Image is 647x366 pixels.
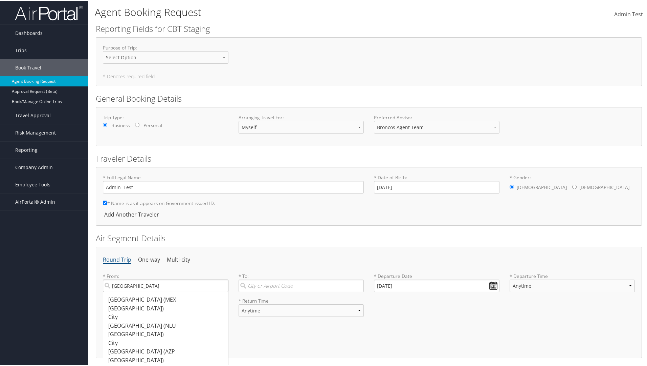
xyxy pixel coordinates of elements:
label: Personal [143,121,162,128]
div: [GEOGRAPHIC_DATA] (AZP [GEOGRAPHIC_DATA]) [108,347,225,364]
input: [GEOGRAPHIC_DATA] (MEX [GEOGRAPHIC_DATA])City[GEOGRAPHIC_DATA] (NLU [GEOGRAPHIC_DATA])City[GEOGRA... [103,279,228,291]
li: Round Trip [103,253,131,265]
div: [GEOGRAPHIC_DATA] (MEX [GEOGRAPHIC_DATA]) [108,295,225,312]
div: Add Another Traveler [103,210,162,218]
label: [DEMOGRAPHIC_DATA] [579,180,629,193]
input: * Gender:[DEMOGRAPHIC_DATA][DEMOGRAPHIC_DATA] [572,184,577,188]
input: * Name is as it appears on Government issued ID. [103,200,107,204]
select: Purpose of Trip: [103,50,228,63]
label: Arranging Travel For: [239,114,364,120]
span: Admin Test [614,10,643,17]
h6: Additional Options: [103,332,635,335]
h2: General Booking Details [96,92,642,104]
label: * From: [103,272,228,291]
label: Purpose of Trip : [103,44,228,68]
span: Company Admin [15,158,53,175]
div: [GEOGRAPHIC_DATA] (NLU [GEOGRAPHIC_DATA]) [108,321,225,338]
a: Admin Test [614,3,643,24]
span: Trips [15,41,27,58]
label: Preferred Advisor [374,114,499,120]
h1: Agent Booking Request [95,4,460,19]
input: * Date of Birth: [374,180,499,193]
span: AirPortal® Admin [15,193,55,210]
h2: Traveler Details [96,152,642,164]
div: City [108,312,225,321]
label: * Date of Birth: [374,174,499,193]
h2: Air Segment Details [96,232,642,243]
span: Book Travel [15,59,41,76]
label: * Departure Time [510,272,635,297]
label: * Return Time [239,297,364,304]
select: * Departure Time [510,279,635,291]
label: * Gender: [510,174,635,194]
span: Employee Tools [15,176,50,192]
label: * Departure Date [374,272,499,279]
label: Business [111,121,130,128]
h5: * Denotes required field [103,346,635,350]
h2: Reporting Fields for CBT Staging [96,22,642,34]
label: * To: [239,272,364,291]
input: * Gender:[DEMOGRAPHIC_DATA][DEMOGRAPHIC_DATA] [510,184,514,188]
img: airportal-logo.png [15,4,83,20]
h5: * Denotes required field [103,74,635,78]
input: MM/DD/YYYY [374,279,499,291]
label: [DEMOGRAPHIC_DATA] [517,180,567,193]
div: City [108,338,225,347]
input: City or Airport Code [239,279,364,291]
span: Dashboards [15,24,43,41]
span: Travel Approval [15,106,51,123]
label: * Full Legal Name [103,174,364,193]
input: * Full Legal Name [103,180,364,193]
li: One-way [138,253,160,265]
span: Risk Management [15,124,56,141]
span: Reporting [15,141,38,158]
label: Trip Type: [103,114,228,120]
li: Multi-city [167,253,190,265]
label: * Name is as it appears on Government issued ID. [103,196,215,209]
